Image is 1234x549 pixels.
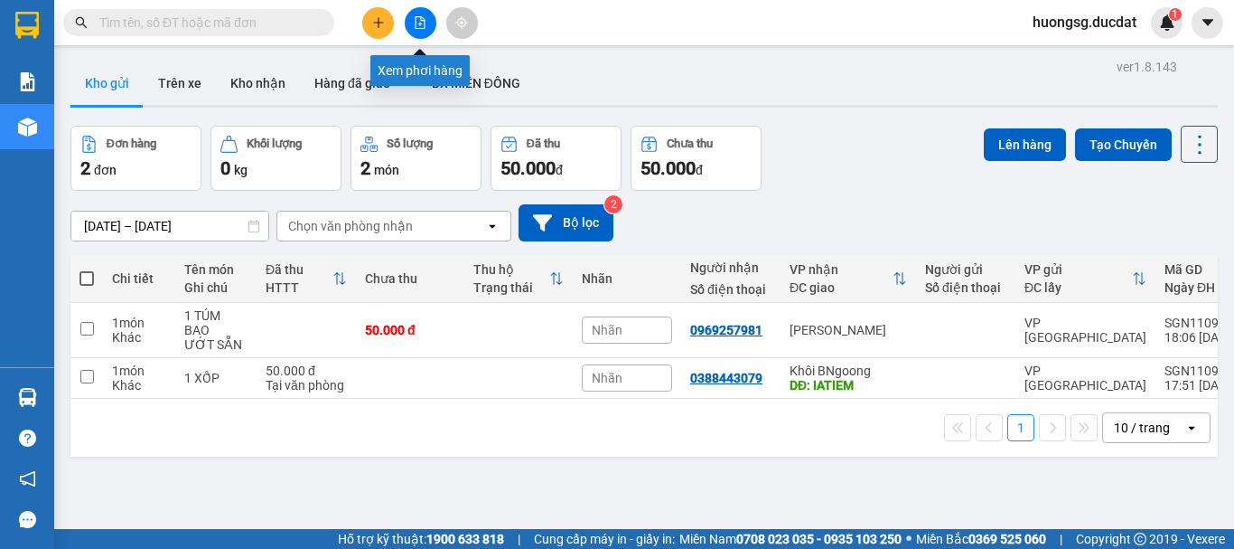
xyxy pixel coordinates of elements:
[18,388,37,407] img: warehouse-icon
[99,13,313,33] input: Tìm tên, số ĐT hoặc mã đơn
[18,118,37,137] img: warehouse-icon
[906,535,911,543] span: ⚪️
[1075,128,1172,161] button: Tạo Chuyến
[1018,11,1151,33] span: huongsg.ducdat
[18,72,37,91] img: solution-icon
[75,16,88,29] span: search
[112,271,166,286] div: Chi tiết
[19,511,36,528] span: message
[500,157,556,179] span: 50.000
[184,262,248,277] div: Tên món
[351,126,481,191] button: Số lượng2món
[70,126,201,191] button: Đơn hàng2đơn
[968,532,1046,546] strong: 0369 525 060
[790,262,893,277] div: VP nhận
[184,337,248,352] div: ƯỚT SẴN
[365,323,455,337] div: 50.000 đ
[1060,529,1062,549] span: |
[257,255,356,303] th: Toggle SortBy
[519,204,613,241] button: Bộ lọc
[790,323,907,337] div: [PERSON_NAME]
[107,137,156,150] div: Đơn hàng
[266,378,347,393] div: Tại văn phòng
[518,529,520,549] span: |
[1200,14,1216,31] span: caret-down
[485,219,500,233] svg: open
[112,378,166,393] div: Khác
[338,529,504,549] span: Hỗ trợ kỹ thuật:
[266,364,347,378] div: 50.000 đ
[1159,14,1175,31] img: icon-new-feature
[184,371,248,385] div: 1 XỐP
[592,323,622,337] span: Nhãn
[70,62,144,105] button: Kho gửi
[1007,414,1034,441] button: 1
[446,7,478,39] button: aim
[473,262,549,277] div: Thu hộ
[592,371,622,385] span: Nhãn
[1024,364,1146,393] div: VP [GEOGRAPHIC_DATA]
[234,163,248,177] span: kg
[1184,421,1199,435] svg: open
[1114,419,1170,437] div: 10 / trang
[266,280,332,295] div: HTTT
[1192,7,1223,39] button: caret-down
[916,529,1046,549] span: Miền Bắc
[405,7,436,39] button: file-add
[414,16,426,29] span: file-add
[362,7,394,39] button: plus
[582,271,672,286] div: Nhãn
[690,371,762,385] div: 0388443079
[1172,8,1178,21] span: 1
[925,262,1006,277] div: Người gửi
[464,255,573,303] th: Toggle SortBy
[387,137,433,150] div: Số lượng
[1024,280,1132,295] div: ĐC lấy
[1169,8,1182,21] sup: 1
[667,137,713,150] div: Chưa thu
[370,55,470,86] div: Xem phơi hàng
[781,255,916,303] th: Toggle SortBy
[631,126,762,191] button: Chưa thu50.000đ
[1024,316,1146,345] div: VP [GEOGRAPHIC_DATA]
[690,323,762,337] div: 0969257981
[365,271,455,286] div: Chưa thu
[640,157,696,179] span: 50.000
[491,126,622,191] button: Đã thu50.000đ
[690,282,771,297] div: Số điện thoại
[790,364,907,378] div: Khôi BNgoong
[220,157,230,179] span: 0
[534,529,675,549] span: Cung cấp máy in - giấy in:
[184,308,248,337] div: 1 TÚM BAO
[736,532,902,546] strong: 0708 023 035 - 0935 103 250
[473,280,549,295] div: Trạng thái
[112,364,166,378] div: 1 món
[1024,262,1132,277] div: VP gửi
[372,16,385,29] span: plus
[112,330,166,345] div: Khác
[94,163,117,177] span: đơn
[556,163,563,177] span: đ
[696,163,703,177] span: đ
[216,62,300,105] button: Kho nhận
[925,280,1006,295] div: Số điện thoại
[432,76,520,90] span: BX MIỀN ĐÔNG
[71,212,268,241] input: Select a date range.
[288,217,413,235] div: Chọn văn phòng nhận
[144,62,216,105] button: Trên xe
[690,260,771,275] div: Người nhận
[679,529,902,549] span: Miền Nam
[300,62,405,105] button: Hàng đã giao
[360,157,370,179] span: 2
[80,157,90,179] span: 2
[604,195,622,213] sup: 2
[527,137,560,150] div: Đã thu
[790,280,893,295] div: ĐC giao
[266,262,332,277] div: Đã thu
[112,316,166,330] div: 1 món
[19,470,36,487] span: notification
[455,16,468,29] span: aim
[1117,57,1177,77] div: ver 1.8.143
[210,126,341,191] button: Khối lượng0kg
[247,137,302,150] div: Khối lượng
